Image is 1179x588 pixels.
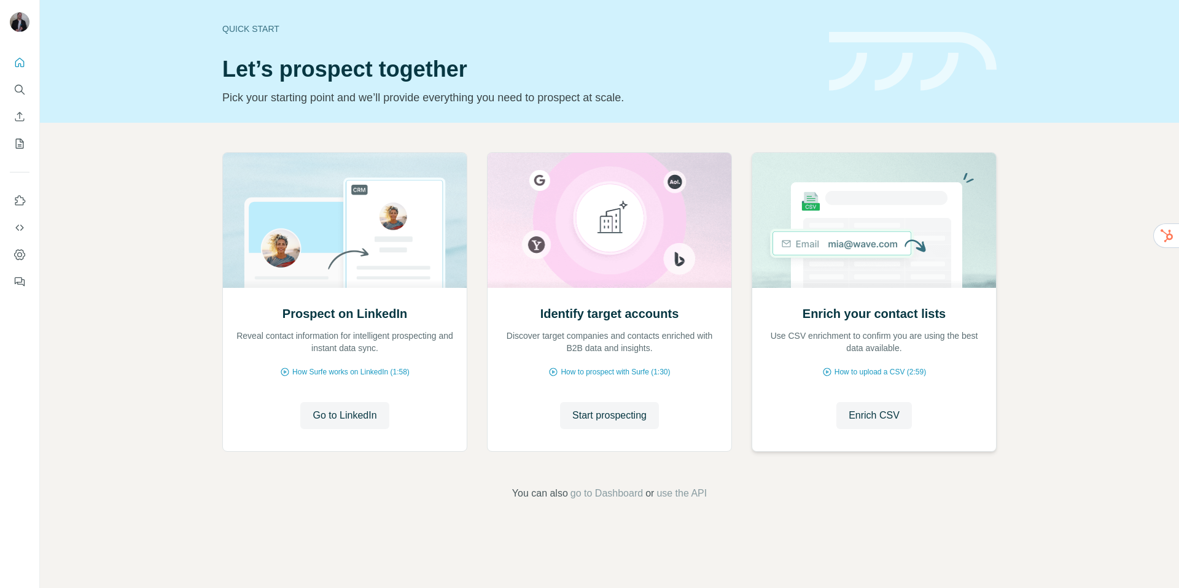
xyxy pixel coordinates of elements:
img: banner [829,32,997,91]
span: You can also [512,486,568,501]
button: Start prospecting [560,402,659,429]
img: Enrich your contact lists [752,153,997,288]
button: Search [10,79,29,101]
button: Feedback [10,271,29,293]
img: Prospect on LinkedIn [222,153,467,288]
div: Quick start [222,23,814,35]
span: or [645,486,654,501]
span: How to upload a CSV (2:59) [835,366,926,377]
span: Start prospecting [572,408,647,423]
button: Enrich CSV [10,106,29,128]
h2: Prospect on LinkedIn [282,305,407,322]
img: Identify target accounts [487,153,732,288]
button: Use Surfe API [10,217,29,239]
button: Dashboard [10,244,29,266]
p: Pick your starting point and we’ll provide everything you need to prospect at scale. [222,89,814,106]
button: Go to LinkedIn [300,402,389,429]
button: use the API [656,486,707,501]
span: How to prospect with Surfe (1:30) [561,366,670,377]
p: Reveal contact information for intelligent prospecting and instant data sync. [235,330,454,354]
button: Use Surfe on LinkedIn [10,190,29,212]
h2: Identify target accounts [540,305,679,322]
span: How Surfe works on LinkedIn (1:58) [292,366,410,377]
button: Enrich CSV [836,402,912,429]
h1: Let’s prospect together [222,57,814,82]
p: Discover target companies and contacts enriched with B2B data and insights. [500,330,719,354]
p: Use CSV enrichment to confirm you are using the best data available. [765,330,984,354]
img: Avatar [10,12,29,32]
span: Go to LinkedIn [313,408,376,423]
h2: Enrich your contact lists [803,305,946,322]
button: My lists [10,133,29,155]
button: Quick start [10,52,29,74]
span: Enrich CSV [849,408,900,423]
button: go to Dashboard [570,486,643,501]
